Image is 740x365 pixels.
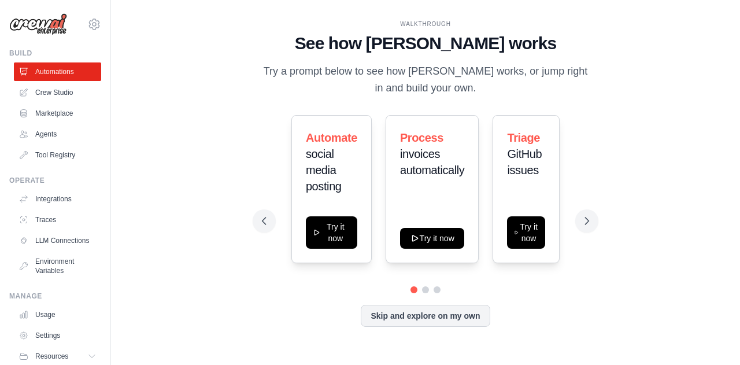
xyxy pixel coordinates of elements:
[306,148,342,193] span: social media posting
[35,352,68,361] span: Resources
[14,305,101,324] a: Usage
[14,62,101,81] a: Automations
[14,211,101,229] a: Traces
[262,63,589,97] p: Try a prompt below to see how [PERSON_NAME] works, or jump right in and build your own.
[14,252,101,280] a: Environment Variables
[14,125,101,143] a: Agents
[14,146,101,164] a: Tool Registry
[507,131,540,144] span: Triage
[507,148,542,176] span: GitHub issues
[9,49,101,58] div: Build
[400,148,465,176] span: invoices automatically
[14,231,101,250] a: LLM Connections
[14,326,101,345] a: Settings
[262,20,589,28] div: WALKTHROUGH
[400,131,443,144] span: Process
[306,131,357,144] span: Automate
[9,176,101,185] div: Operate
[361,305,490,327] button: Skip and explore on my own
[262,33,589,54] h1: See how [PERSON_NAME] works
[14,190,101,208] a: Integrations
[507,216,545,249] button: Try it now
[14,104,101,123] a: Marketplace
[14,83,101,102] a: Crew Studio
[400,228,465,249] button: Try it now
[9,292,101,301] div: Manage
[306,216,357,249] button: Try it now
[9,13,67,35] img: Logo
